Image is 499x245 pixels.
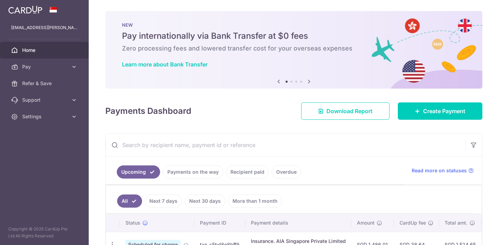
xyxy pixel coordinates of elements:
[122,30,466,42] h5: Pay internationally via Bank Transfer at $0 fees
[357,219,375,226] span: Amount
[251,238,346,245] div: Insurance. AIA Singapore Private Limited
[117,165,160,179] a: Upcoming
[122,22,466,28] p: NEW
[423,107,465,115] span: Create Payment
[400,219,426,226] span: CardUp fee
[301,102,389,120] a: Download Report
[272,165,301,179] a: Overdue
[105,11,482,89] img: Bank transfer banner
[105,105,191,117] h4: Payments Dashboard
[226,165,269,179] a: Recipient paid
[163,165,223,179] a: Payments on the way
[125,219,140,226] span: Status
[22,63,68,70] span: Pay
[106,134,465,156] input: Search by recipient name, payment id or reference
[22,113,68,120] span: Settings
[245,214,351,232] th: Payment details
[398,102,482,120] a: Create Payment
[145,194,182,208] a: Next 7 days
[412,167,474,174] a: Read more on statuses
[117,194,142,208] a: All
[122,61,208,68] a: Learn more about Bank Transfer
[412,167,467,174] span: Read more on statuses
[122,44,466,53] h6: Zero processing fees and lowered transfer cost for your overseas expenses
[22,47,68,54] span: Home
[22,80,68,87] span: Refer & Save
[194,214,245,232] th: Payment ID
[8,6,42,14] img: CardUp
[228,194,282,208] a: More than 1 month
[185,194,225,208] a: Next 30 days
[326,107,373,115] span: Download Report
[445,219,467,226] span: Total amt.
[22,97,68,103] span: Support
[11,24,78,31] p: [EMAIL_ADDRESS][PERSON_NAME][DOMAIN_NAME]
